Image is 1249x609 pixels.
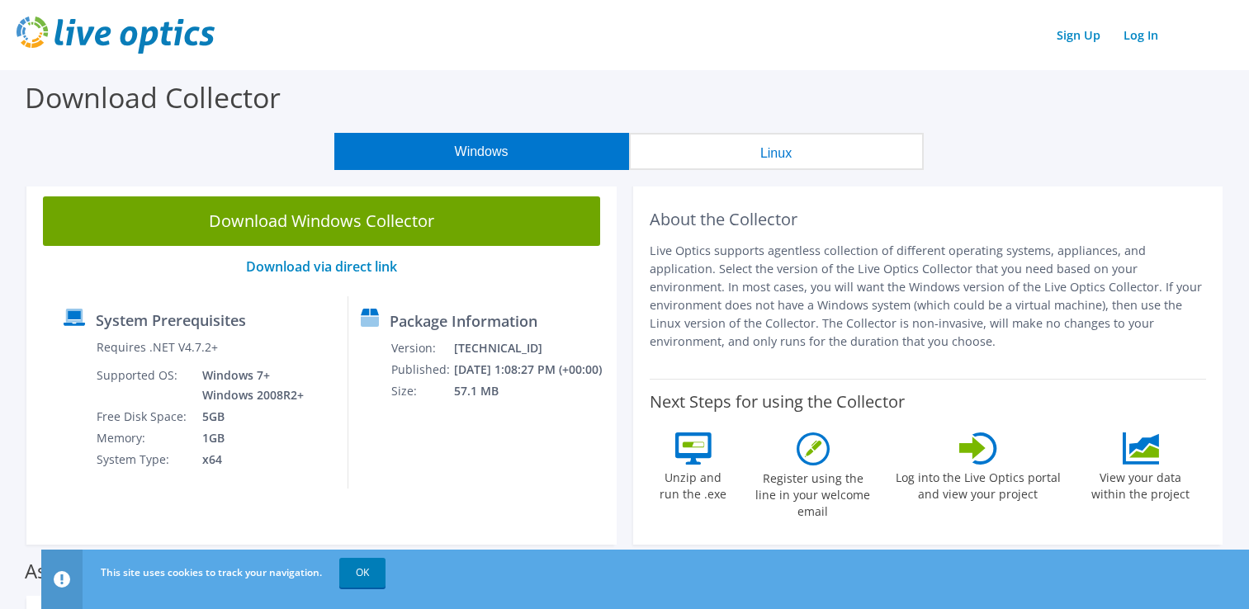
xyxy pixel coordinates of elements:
[25,563,482,579] label: Assessments supported by the Windows Collector
[751,465,875,520] label: Register using the line in your welcome email
[1115,23,1166,47] a: Log In
[25,78,281,116] label: Download Collector
[17,17,215,54] img: live_optics_svg.svg
[334,133,629,170] button: Windows
[390,338,453,359] td: Version:
[190,427,307,449] td: 1GB
[629,133,924,170] button: Linux
[246,257,397,276] a: Download via direct link
[390,380,453,402] td: Size:
[895,465,1062,503] label: Log into the Live Optics portal and view your project
[190,449,307,470] td: x64
[390,359,453,380] td: Published:
[339,558,386,588] a: OK
[101,565,322,579] span: This site uses cookies to track your navigation.
[390,313,537,329] label: Package Information
[1081,465,1200,503] label: View your data within the project
[96,427,190,449] td: Memory:
[453,380,609,402] td: 57.1 MB
[655,465,731,503] label: Unzip and run the .exe
[453,359,609,380] td: [DATE] 1:08:27 PM (+00:00)
[96,312,246,328] label: System Prerequisites
[650,242,1207,351] p: Live Optics supports agentless collection of different operating systems, appliances, and applica...
[1048,23,1109,47] a: Sign Up
[96,365,190,406] td: Supported OS:
[43,196,600,246] a: Download Windows Collector
[190,406,307,427] td: 5GB
[96,406,190,427] td: Free Disk Space:
[650,392,905,412] label: Next Steps for using the Collector
[97,339,218,356] label: Requires .NET V4.7.2+
[96,449,190,470] td: System Type:
[190,365,307,406] td: Windows 7+ Windows 2008R2+
[650,210,1207,229] h2: About the Collector
[453,338,609,359] td: [TECHNICAL_ID]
